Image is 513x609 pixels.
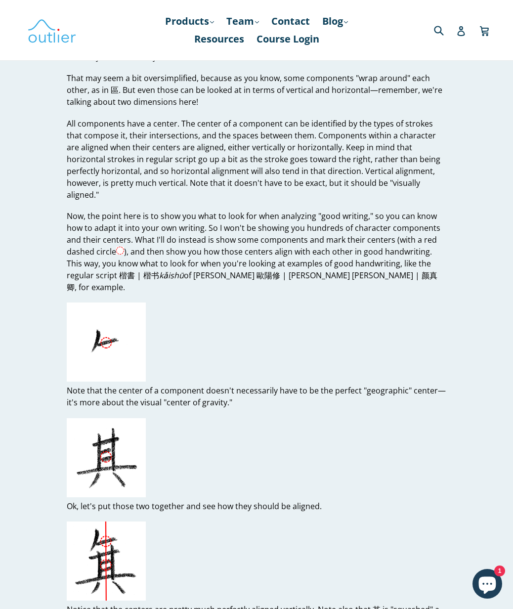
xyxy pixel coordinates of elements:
a: Contact [266,12,315,30]
p: Now, the point here is to show you what to look for when analyzing "good writing," so you can kno... [67,210,446,293]
inbox-online-store-chat: Shopify online store chat [470,569,505,601]
p: Note that the center of a component doesn't necessarily have to be the perfect "geographic" cente... [67,385,446,408]
p: That may seem a bit oversimplified, because as you know, some components "wrap around" each other... [67,72,446,108]
a: Resources [189,30,249,48]
a: Team [221,12,264,30]
p: Ok, let's put those two together and see how they should be aligned. [67,500,446,512]
img: Outlier Linguistics [27,16,77,44]
p: All components have a center. The center of a component can be identified by the types of strokes... [67,118,446,201]
a: Blog [317,12,353,30]
input: Search [431,20,459,40]
i: kǎishū [159,270,184,281]
a: Course Login [252,30,324,48]
a: Products [160,12,219,30]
